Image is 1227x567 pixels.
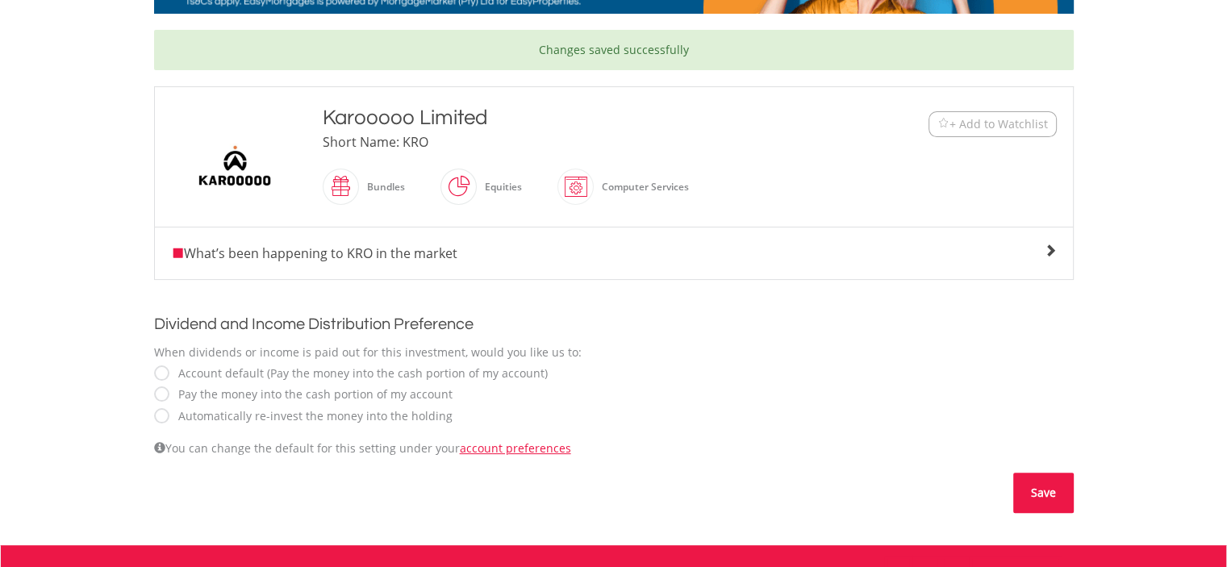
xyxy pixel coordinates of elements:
button: Save [1013,473,1074,513]
a: account preferences [460,440,571,456]
img: Watchlist [937,118,949,130]
label: Account default (Pay the money into the cash portion of my account) [170,365,548,381]
div: Bundles [359,168,405,206]
div: Changes saved successfully [154,30,1074,70]
div: You can change the default for this setting under your [154,440,1074,457]
div: Short Name: KRO [323,132,829,152]
div: Karooooo Limited [323,103,829,132]
h2: Dividend and Income Distribution Preference [154,312,1074,336]
label: Automatically re-invest the money into the holding [170,408,453,424]
div: Equities [477,168,522,206]
span: What’s been happening to KRO in the market [171,244,457,262]
div: When dividends or income is paid out for this investment, would you like us to: [154,344,1074,361]
img: EQU.ZA.KRO.png [174,119,295,204]
button: Watchlist + Add to Watchlist [929,111,1057,137]
label: Pay the money into the cash portion of my account [170,386,453,402]
span: + Add to Watchlist [949,116,1048,132]
div: Computer Services [594,168,689,206]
